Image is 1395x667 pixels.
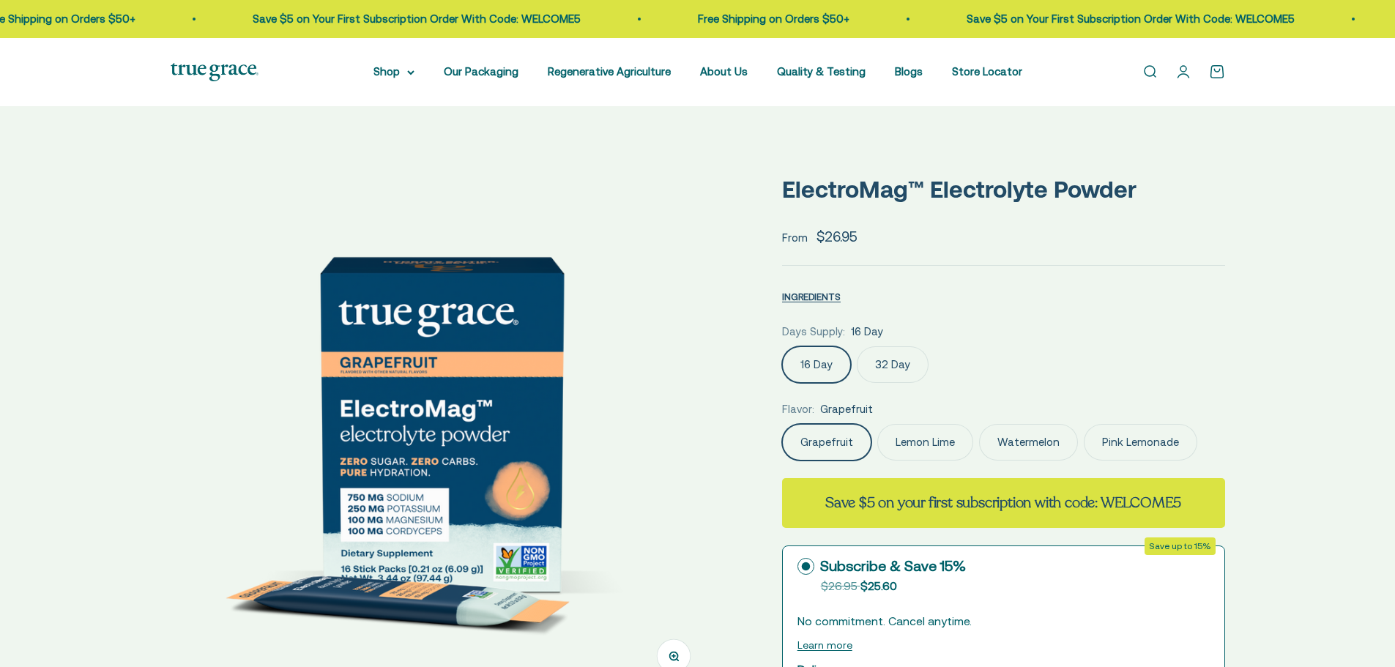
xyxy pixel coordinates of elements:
[816,226,858,247] sale-price: $26.95
[782,230,808,247] span: From
[444,65,518,78] a: Our Packaging
[851,323,883,340] span: 16 Day
[782,291,841,302] span: INGREDIENTS
[181,10,509,28] p: Save $5 on Your First Subscription Order With Code: WELCOME5
[895,65,923,78] a: Blogs
[626,12,778,25] a: Free Shipping on Orders $50+
[548,65,671,78] a: Regenerative Agriculture
[895,10,1223,28] p: Save $5 on Your First Subscription Order With Code: WELCOME5
[825,493,1181,513] strong: Save $5 on your first subscription with code: WELCOME5
[782,171,1225,208] p: ElectroMag™ Electrolyte Powder
[782,323,845,340] legend: Days Supply:
[952,65,1022,78] a: Store Locator
[373,63,414,81] summary: Shop
[777,65,866,78] a: Quality & Testing
[782,288,841,305] button: INGREDIENTS
[700,65,748,78] a: About Us
[782,400,814,418] legend: Flavor:
[820,400,873,418] span: Grapefruit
